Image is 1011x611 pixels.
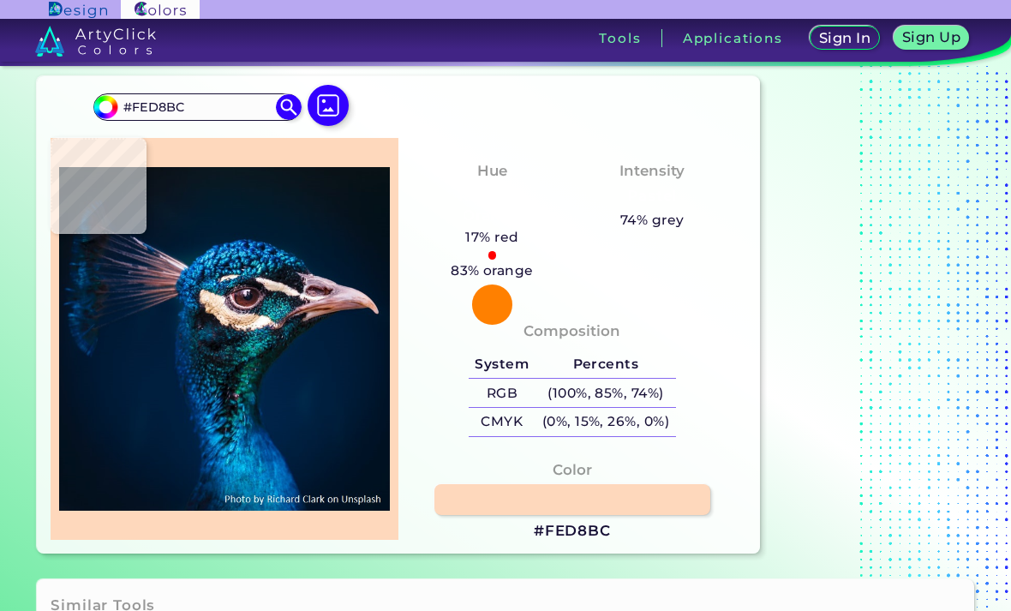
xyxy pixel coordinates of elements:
a: Sign In [813,27,876,49]
h5: 17% red [459,226,526,249]
h4: Composition [523,319,620,344]
h3: #FED8BC [534,521,611,542]
h5: Sign In [822,32,869,45]
h5: (100%, 85%, 74%) [535,379,676,407]
h4: Hue [477,159,507,183]
img: img_pavlin.jpg [59,147,390,531]
h5: (0%, 15%, 26%, 0%) [535,408,676,436]
h4: Intensity [619,159,685,183]
h5: System [469,350,535,379]
img: ArtyClick Design logo [49,2,106,18]
img: logo_artyclick_colors_white.svg [35,26,156,57]
h3: Reddish Orange [422,186,562,226]
img: icon picture [308,85,349,126]
h5: RGB [469,379,535,407]
h5: 83% orange [444,260,540,282]
h3: Pastel [620,186,685,207]
h3: Tools [599,32,641,45]
h5: Percents [535,350,676,379]
h5: 74% grey [620,209,685,231]
h4: Color [553,458,592,482]
img: icon search [276,94,302,120]
a: Sign Up [897,27,966,49]
h5: CMYK [469,408,535,436]
h3: Applications [683,32,783,45]
input: type color.. [117,95,277,118]
h5: Sign Up [905,31,958,44]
